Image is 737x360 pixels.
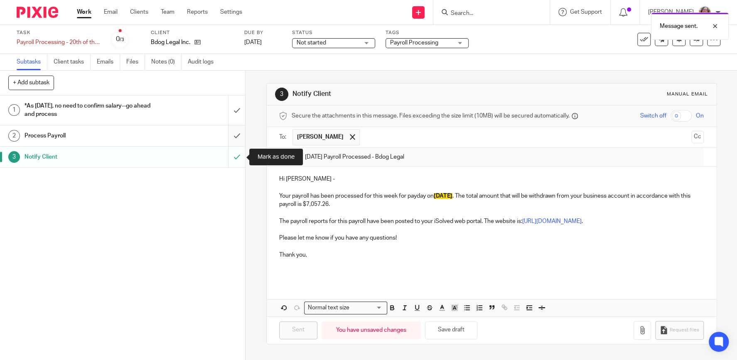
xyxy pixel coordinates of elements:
[696,112,704,120] span: On
[390,40,438,46] span: Payroll Processing
[116,34,124,44] div: 0
[220,8,242,16] a: Settings
[8,130,20,142] div: 2
[640,112,666,120] span: Switch off
[151,38,190,47] p: Bdog Legal Inc.
[161,8,174,16] a: Team
[304,301,387,314] div: Search for option
[660,22,698,30] p: Message sent.
[77,8,91,16] a: Work
[17,38,100,47] div: Payroll Processing - 20th of the Month - Bdog Legal
[8,76,54,90] button: + Add subtask
[54,54,91,70] a: Client tasks
[670,327,699,333] span: Request files
[126,54,145,70] a: Files
[434,193,452,199] span: [DATE]
[667,91,708,98] div: Manual email
[188,54,220,70] a: Audit logs
[297,133,344,141] span: [PERSON_NAME]
[306,304,351,312] span: Normal text size
[244,29,282,36] label: Due by
[120,37,124,42] small: /3
[104,8,118,16] a: Email
[297,40,326,46] span: Not started
[425,321,477,339] button: Save draft
[17,29,100,36] label: Task
[275,88,288,101] div: 3
[187,8,208,16] a: Reports
[279,321,317,339] input: Sent
[655,321,703,340] button: Request files
[322,321,421,339] div: You have unsaved changes
[292,112,570,120] span: Secure the attachments in this message. Files exceeding the size limit (10MB) will be secured aut...
[279,153,301,161] label: Subject:
[279,225,704,242] p: Please let me know if you have any questions!
[279,242,704,260] p: Thank you,
[130,8,148,16] a: Clients
[522,218,582,224] a: [URL][DOMAIN_NAME]
[8,151,20,163] div: 3
[17,54,47,70] a: Subtasks
[352,304,382,312] input: Search for option
[151,54,182,70] a: Notes (0)
[25,100,155,121] h1: *As [DATE], no need to confirm salary--go ahead and process
[25,130,155,142] h1: Process Payroll
[25,151,155,163] h1: Notify Client
[292,90,509,98] h1: Notify Client
[279,217,704,225] p: The payroll reports for this payroll have been posted to your iSolved web portal. The website is: .
[279,133,288,141] label: To:
[17,7,58,18] img: Pixie
[292,29,375,36] label: Status
[698,6,711,19] img: LB%20Reg%20Headshot%208-2-23.jpg
[279,192,704,209] p: Your payroll has been processed for this week for payday on . The total amount that will be withd...
[244,39,262,45] span: [DATE]
[691,131,704,143] button: Cc
[279,175,704,183] p: Hi [PERSON_NAME] -
[151,29,234,36] label: Client
[97,54,120,70] a: Emails
[8,104,20,116] div: 1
